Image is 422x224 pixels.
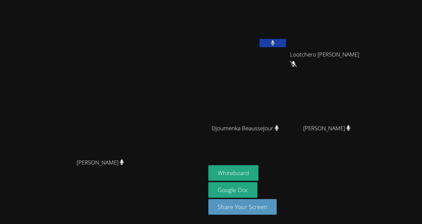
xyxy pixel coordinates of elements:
[208,199,277,215] button: Share Your Screen
[290,50,364,69] span: Lootchero [PERSON_NAME]
[208,182,257,198] a: Google Doc
[303,124,351,133] span: [PERSON_NAME]
[208,165,258,181] button: Whiteboard
[212,124,279,133] span: Djoumenka Beaussejour
[77,158,124,168] span: [PERSON_NAME]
